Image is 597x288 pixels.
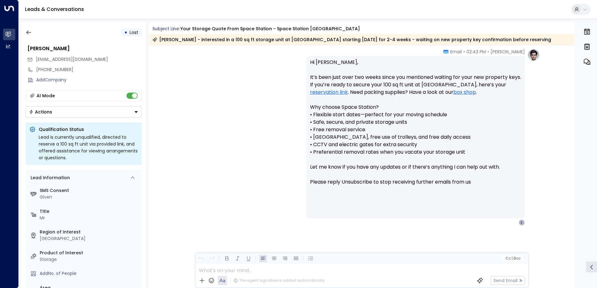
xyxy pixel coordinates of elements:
[39,126,138,132] p: Qualification Status
[25,6,84,13] a: Leads & Conversations
[180,26,360,32] div: Your storage quote from Space Station - Space Station [GEOGRAPHIC_DATA]
[40,194,139,200] div: Given
[503,256,523,262] button: Cc|Bcc
[36,66,142,73] div: [PHONE_NUMBER]
[527,49,540,61] img: profile-logo.png
[40,208,139,215] label: Title
[511,256,513,261] span: |
[234,278,325,283] div: The agent signature is added automatically
[519,219,525,226] div: L
[208,255,216,262] button: Redo
[310,59,521,193] p: Hi [PERSON_NAME], It’s been just over two weeks since you mentioned waiting for your new property...
[36,56,108,62] span: [EMAIL_ADDRESS][DOMAIN_NAME]
[505,256,520,261] span: Cc Bcc
[37,93,55,99] div: AI Mode
[36,77,142,83] div: AddCompany
[29,109,52,115] div: Actions
[40,250,139,256] label: Product of Interest
[40,229,139,235] label: Region of Interest
[39,134,138,161] div: Lead is currently unqualified, directed to reserve a 100 sq ft unit via provided link, and offere...
[310,89,348,96] a: reservation link
[27,45,142,52] div: [PERSON_NAME]
[40,235,139,242] div: [GEOGRAPHIC_DATA]
[491,49,525,55] span: [PERSON_NAME]
[26,106,142,118] div: Button group with a nested menu
[130,29,138,36] span: Lost
[36,56,108,63] span: liampeach_1995@hotmail.co.uk
[466,49,486,55] span: 02:43 PM
[453,89,476,96] a: box shop
[40,215,139,221] div: Mr
[152,26,180,32] span: Subject Line:
[487,49,489,55] span: •
[197,255,205,262] button: Undo
[450,49,462,55] span: Email
[152,36,551,43] div: [PERSON_NAME] - interested in a 100 sq ft storage unit at [GEOGRAPHIC_DATA] starting [DATE] for 2...
[463,49,465,55] span: •
[40,256,139,263] div: Storage
[28,175,70,181] div: Lead Information
[40,270,139,277] div: AddNo. of People
[40,187,139,194] label: SMS Consent
[26,106,142,118] button: Actions
[124,27,127,38] div: •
